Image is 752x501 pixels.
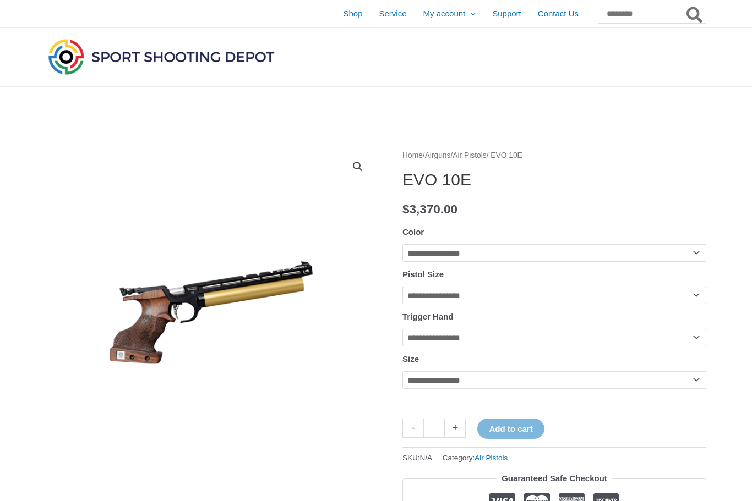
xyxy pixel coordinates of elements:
[420,454,433,462] span: N/A
[46,36,277,77] img: Sport Shooting Depot
[425,151,451,159] a: Airguns
[423,419,445,438] input: Product quantity
[402,312,454,321] label: Trigger Hand
[477,419,544,439] button: Add to cart
[402,451,432,465] span: SKU:
[497,471,612,486] legend: Guaranteed Safe Checkout
[402,419,423,438] a: -
[445,419,466,438] a: +
[402,354,419,364] label: Size
[402,151,423,159] a: Home
[402,269,444,279] label: Pistol Size
[46,148,376,478] img: Steyr EVO 10E
[684,4,706,23] button: Search
[348,157,368,177] a: View full-screen image gallery
[402,170,706,190] h1: EVO 10E
[402,148,706,163] nav: Breadcrumb
[402,227,424,236] label: Color
[402,202,457,216] bdi: 3,370.00
[453,151,486,159] a: Air Pistols
[443,451,508,465] span: Category:
[475,454,508,462] a: Air Pistols
[402,202,410,216] span: $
